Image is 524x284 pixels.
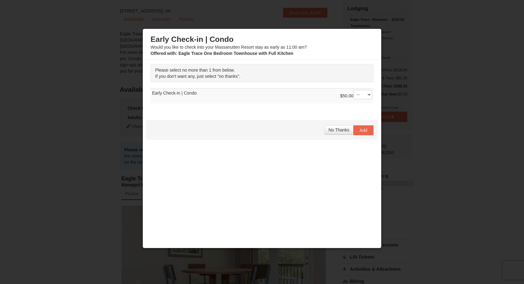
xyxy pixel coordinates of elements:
[155,74,240,79] span: If you don't want any, just select "no thanks".
[151,88,373,104] td: Early Check-in | Condo
[340,90,372,102] div: $50.00
[325,125,353,135] button: No Thanks
[155,68,235,73] span: Please select no more than 1 from below.
[353,125,373,135] button: Add
[360,128,367,133] span: Add
[151,35,373,56] div: Would you like to check into your Massanutten Resort stay as early as 11:00 am?
[151,51,176,56] span: Offered with
[151,35,373,44] h3: Early Check-in | Condo
[329,127,349,132] span: No Thanks
[151,51,293,56] strong: : Eagle Trace One Bedroom Townhouse with Full Kitchen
